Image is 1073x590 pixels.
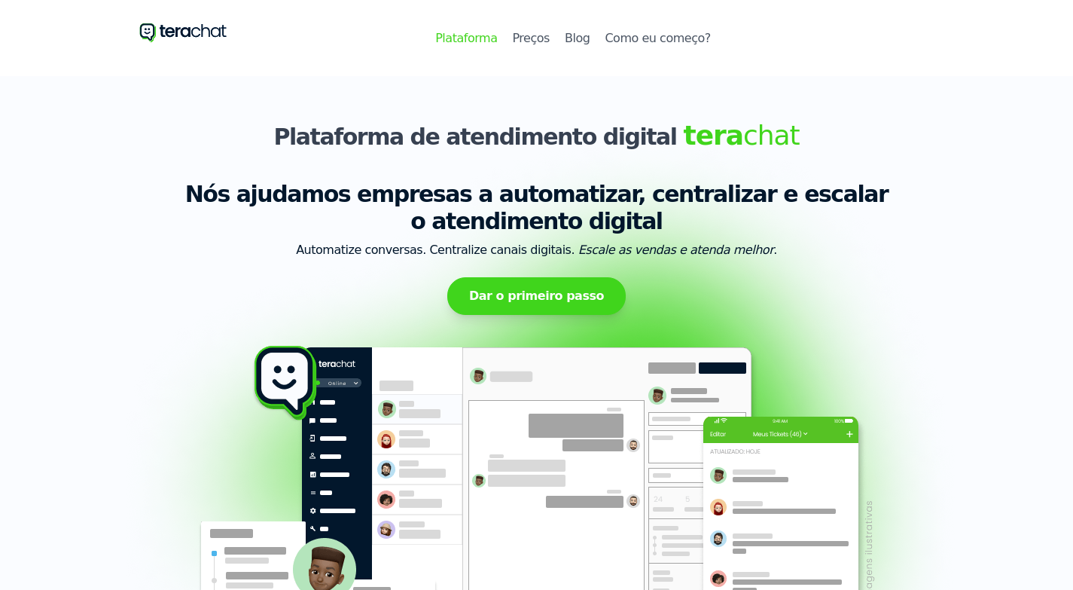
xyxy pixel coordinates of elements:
[139,18,227,46] a: Ir para o início
[684,120,800,151] span: chat
[139,181,934,235] h2: Nós ajudamos empresas a automatizar, centralizar e escalar o atendimento digital
[565,29,590,47] a: Blog
[605,29,710,47] a: Como eu começo?
[435,29,497,47] a: Plataforma
[139,121,934,151] h1: Plataforma de atendimento digital
[578,243,774,257] i: Escale as vendas e atenda melhor
[684,120,743,151] b: tera
[139,241,934,259] span: Automatize conversas. Centralize canais digitais. .
[512,29,549,47] a: Preços
[447,277,626,315] button: Dar o primeiro passo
